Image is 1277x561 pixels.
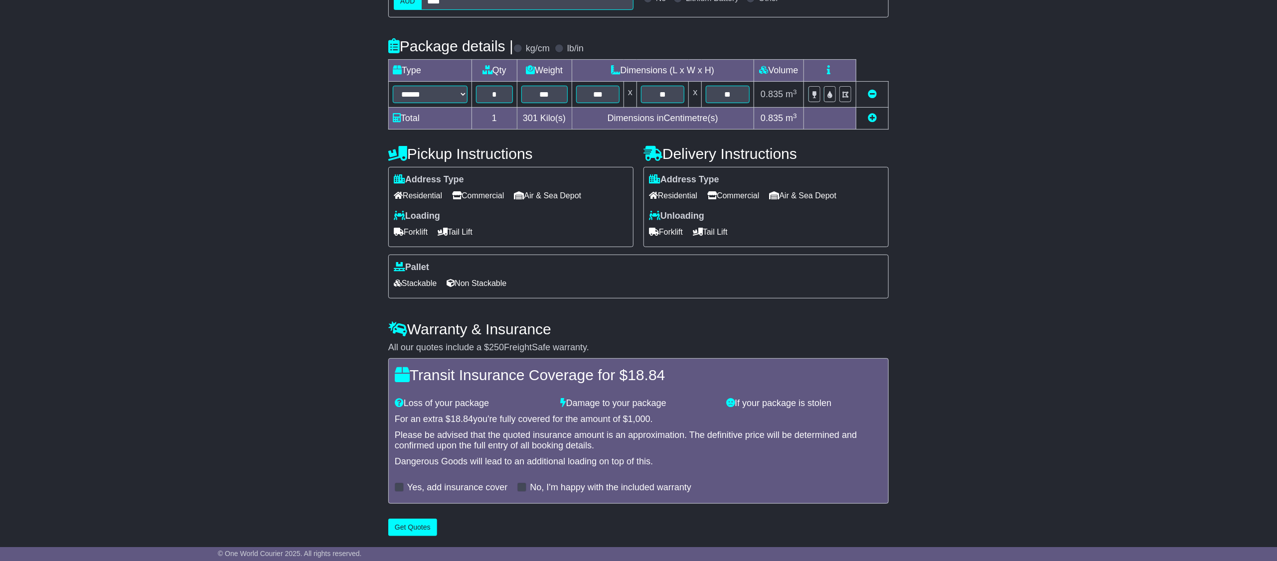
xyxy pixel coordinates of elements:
[770,188,837,203] span: Air & Sea Depot
[489,342,504,352] span: 250
[526,43,550,54] label: kg/cm
[389,60,472,82] td: Type
[395,414,882,425] div: For an extra $ you're fully covered for the amount of $ .
[472,60,517,82] td: Qty
[649,224,683,240] span: Forklift
[786,113,797,123] span: m
[388,519,437,536] button: Get Quotes
[649,174,719,185] label: Address Type
[649,188,697,203] span: Residential
[394,188,442,203] span: Residential
[447,276,506,291] span: Non Stackable
[394,224,428,240] span: Forklift
[523,113,538,123] span: 301
[624,82,637,108] td: x
[628,367,665,383] span: 18.84
[868,113,877,123] a: Add new item
[514,188,582,203] span: Air & Sea Depot
[786,89,797,99] span: m
[438,224,473,240] span: Tail Lift
[689,82,702,108] td: x
[395,456,882,467] div: Dangerous Goods will lead to an additional loading on top of this.
[388,321,889,337] h4: Warranty & Insurance
[388,145,634,162] h4: Pickup Instructions
[394,276,437,291] span: Stackable
[218,550,362,558] span: © One World Courier 2025. All rights reserved.
[472,108,517,130] td: 1
[388,342,889,353] div: All our quotes include a $ FreightSafe warranty.
[388,38,513,54] h4: Package details |
[394,211,440,222] label: Loading
[556,398,722,409] div: Damage to your package
[407,482,507,493] label: Yes, add insurance cover
[452,188,504,203] span: Commercial
[389,108,472,130] td: Total
[693,224,728,240] span: Tail Lift
[451,414,473,424] span: 18.84
[793,112,797,120] sup: 3
[754,60,803,82] td: Volume
[761,89,783,99] span: 0.835
[517,108,572,130] td: Kilo(s)
[395,430,882,451] div: Please be advised that the quoted insurance amount is an approximation. The definitive price will...
[517,60,572,82] td: Weight
[567,43,584,54] label: lb/in
[649,211,704,222] label: Unloading
[395,367,882,383] h4: Transit Insurance Coverage for $
[394,174,464,185] label: Address Type
[643,145,889,162] h4: Delivery Instructions
[390,398,556,409] div: Loss of your package
[628,414,650,424] span: 1,000
[793,88,797,96] sup: 3
[572,60,754,82] td: Dimensions (L x W x H)
[761,113,783,123] span: 0.835
[868,89,877,99] a: Remove this item
[394,262,429,273] label: Pallet
[530,482,691,493] label: No, I'm happy with the included warranty
[707,188,759,203] span: Commercial
[721,398,887,409] div: If your package is stolen
[572,108,754,130] td: Dimensions in Centimetre(s)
